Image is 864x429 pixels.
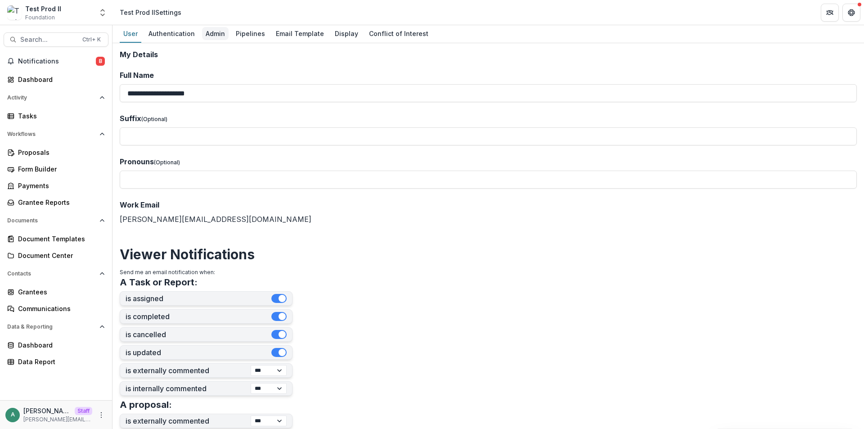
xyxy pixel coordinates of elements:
label: is updated [126,348,271,357]
button: Open Data & Reporting [4,320,108,334]
label: is assigned [126,294,271,303]
label: is externally commented [126,417,251,425]
a: Form Builder [4,162,108,176]
p: [PERSON_NAME][EMAIL_ADDRESS][DOMAIN_NAME] [23,415,92,424]
a: Pipelines [232,25,269,43]
div: Tasks [18,111,101,121]
div: Admin [202,27,229,40]
div: Grantees [18,287,101,297]
img: Test Prod II [7,5,22,20]
button: Search... [4,32,108,47]
a: Display [331,25,362,43]
label: is internally commented [126,384,251,393]
div: [PERSON_NAME][EMAIL_ADDRESS][DOMAIN_NAME] [120,199,857,225]
a: Grantee Reports [4,195,108,210]
div: Test Prod II Settings [120,8,181,17]
button: Open Workflows [4,127,108,141]
a: Dashboard [4,338,108,352]
div: Test Prod II [25,4,61,14]
a: Admin [202,25,229,43]
a: Email Template [272,25,328,43]
a: Document Templates [4,231,108,246]
a: Communications [4,301,108,316]
a: Conflict of Interest [365,25,432,43]
label: is externally commented [126,366,251,375]
div: Display [331,27,362,40]
div: Dashboard [18,75,101,84]
div: Communications [18,304,101,313]
span: 8 [96,57,105,66]
button: Open Activity [4,90,108,105]
a: User [120,25,141,43]
div: User [120,27,141,40]
button: Partners [821,4,839,22]
div: Form Builder [18,164,101,174]
div: Authentication [145,27,198,40]
a: Proposals [4,145,108,160]
span: Documents [7,217,96,224]
h3: A Task or Report: [120,277,198,288]
a: Payments [4,178,108,193]
p: [PERSON_NAME][EMAIL_ADDRESS][DOMAIN_NAME] [23,406,71,415]
h3: A proposal: [120,399,172,410]
a: Tasks [4,108,108,123]
h2: My Details [120,50,857,59]
div: Conflict of Interest [365,27,432,40]
span: Data & Reporting [7,324,96,330]
div: Payments [18,181,101,190]
button: Get Help [842,4,860,22]
span: Activity [7,95,96,101]
span: Pronouns [120,157,154,166]
div: Grantee Reports [18,198,101,207]
span: Full Name [120,71,154,80]
span: (Optional) [154,159,180,166]
span: (Optional) [141,116,167,122]
div: Document Templates [18,234,101,244]
span: Work Email [120,200,159,209]
a: Dashboard [4,72,108,87]
nav: breadcrumb [116,6,185,19]
div: Document Center [18,251,101,260]
div: anveet@trytemelio.com [11,412,15,418]
span: Workflows [7,131,96,137]
button: Open Contacts [4,266,108,281]
span: Suffix [120,114,141,123]
div: Email Template [272,27,328,40]
span: Send me an email notification when: [120,269,215,275]
p: Staff [75,407,92,415]
button: Notifications8 [4,54,108,68]
span: Contacts [7,271,96,277]
div: Pipelines [232,27,269,40]
a: Document Center [4,248,108,263]
div: Proposals [18,148,101,157]
button: Open entity switcher [96,4,109,22]
div: Ctrl + K [81,35,103,45]
h2: Viewer Notifications [120,246,857,262]
span: Notifications [18,58,96,65]
span: Search... [20,36,77,44]
a: Grantees [4,284,108,299]
span: Foundation [25,14,55,22]
div: Dashboard [18,340,101,350]
button: Open Documents [4,213,108,228]
div: Data Report [18,357,101,366]
a: Authentication [145,25,198,43]
label: is completed [126,312,271,321]
a: Data Report [4,354,108,369]
label: is cancelled [126,330,271,339]
button: More [96,410,107,420]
